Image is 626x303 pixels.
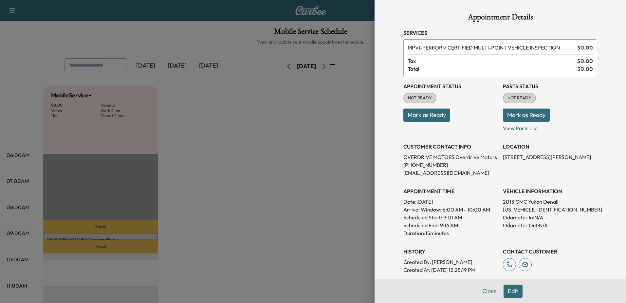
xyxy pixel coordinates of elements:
[403,213,442,221] p: Scheduled Start:
[503,187,597,195] h3: VEHICLE INFORMATION
[443,213,462,221] p: 9:01 AM
[403,153,498,161] p: OVERDRIVE MOTORS Overdrive Motors
[503,206,597,213] p: [US_VEHICLE_IDENTIFICATION_NUMBER]
[443,206,490,213] span: 6:00 AM - 10:00 AM
[440,221,458,229] p: 9:16 AM
[403,161,498,169] p: [PHONE_NUMBER]
[403,248,498,255] h3: History
[403,13,597,24] h1: Appointment Details
[503,213,597,221] p: Odometer In: N/A
[408,57,577,65] span: Tax
[403,109,450,122] button: Mark as Ready
[403,169,498,177] p: [EMAIL_ADDRESS][DOMAIN_NAME]
[403,143,498,151] h3: CUSTOMER CONTACT INFO
[577,44,593,51] span: $ 0.00
[404,95,436,101] span: NOT READY
[403,187,498,195] h3: APPOINTMENT TIME
[403,198,498,206] p: Date: [DATE]
[504,285,523,298] button: Edit
[503,143,597,151] h3: LOCATION
[503,153,597,161] p: [STREET_ADDRESS][PERSON_NAME]
[403,206,498,213] p: Arrival Window:
[503,122,597,132] p: View Parts List
[403,229,498,237] p: Duration: 15 minutes
[408,44,575,51] span: PERFORM CERTIFIED MULTI-POINT VEHICLE INSPECTION
[504,95,535,101] span: NOT READY
[408,65,577,73] span: Total
[403,258,498,266] p: Created By : [PERSON_NAME]
[478,285,501,298] button: Close
[403,266,498,274] p: Created At : [DATE] 12:25:19 PM
[503,248,597,255] h3: CONTACT CUSTOMER
[503,198,597,206] p: 2013 GMC Yukon Denali
[403,82,498,90] h3: Appointment Status
[503,109,550,122] button: Mark as Ready
[577,65,593,73] span: $ 0.00
[503,82,597,90] h3: Parts Status
[403,221,439,229] p: Scheduled End:
[403,29,597,37] h3: Services
[503,221,597,229] p: Odometer Out: N/A
[577,57,593,65] span: $ 0.00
